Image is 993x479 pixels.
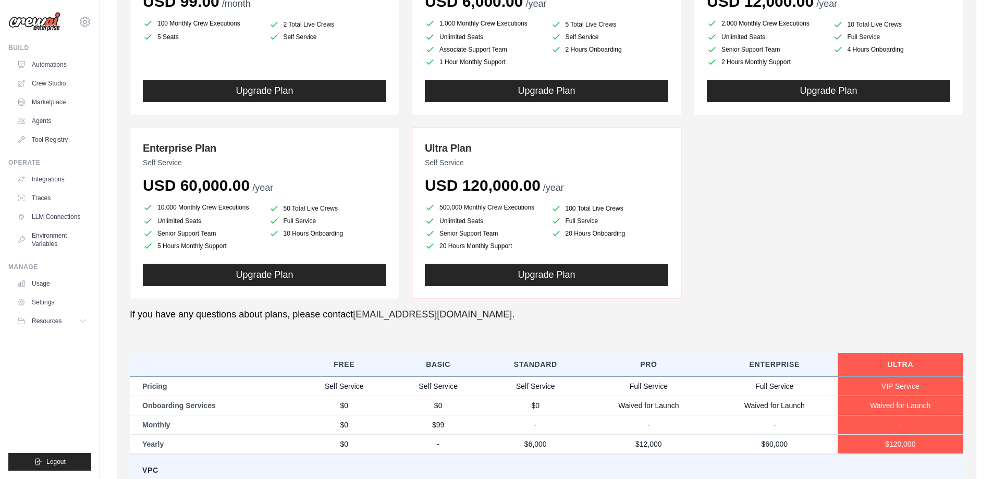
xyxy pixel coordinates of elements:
a: Integrations [13,171,91,188]
li: 5 Total Live Crews [551,19,669,30]
td: Self Service [297,376,391,396]
a: Automations [13,56,91,73]
a: Crew Studio [13,75,91,92]
li: Unlimited Seats [425,32,543,42]
td: - [712,415,837,434]
span: /year [252,182,273,193]
li: Full Service [833,32,951,42]
td: Onboarding Services [130,396,297,415]
td: Waived for Launch [712,396,837,415]
td: $99 [391,415,485,434]
li: Self Service [269,32,387,42]
a: Marketplace [13,94,91,110]
td: $60,000 [712,434,837,454]
td: Pricing [130,376,297,396]
li: Senior Support Team [425,228,543,239]
td: $12,000 [586,434,712,454]
li: 10,000 Monthly Crew Executions [143,201,261,214]
span: USD 60,000.00 [143,177,250,194]
td: Self Service [485,376,586,396]
li: Self Service [551,32,669,42]
td: $6,000 [485,434,586,454]
li: 2,000 Monthly Crew Executions [707,17,825,30]
li: Senior Support Team [707,44,825,55]
li: 50 Total Live Crews [269,203,387,214]
th: Free [297,353,391,376]
div: Manage [8,263,91,271]
button: Upgrade Plan [425,80,668,102]
span: /year [543,182,564,193]
li: 1,000 Monthly Crew Executions [425,17,543,30]
li: 2 Hours Onboarding [551,44,669,55]
td: VIP Service [838,376,963,396]
span: Logout [46,458,66,466]
th: Standard [485,353,586,376]
td: $0 [297,396,391,415]
th: Pro [586,353,712,376]
td: - [485,415,586,434]
p: Self Service [143,157,386,168]
span: USD 120,000.00 [425,177,541,194]
li: Associate Support Team [425,44,543,55]
li: 1 Hour Monthly Support [425,57,543,67]
td: Waived for Launch [586,396,712,415]
td: Self Service [391,376,485,396]
div: Build [8,44,91,52]
h3: Ultra Plan [425,141,668,155]
td: - [838,415,963,434]
li: Unlimited Seats [707,32,825,42]
a: Tool Registry [13,131,91,148]
td: Yearly [130,434,297,454]
button: Upgrade Plan [143,80,386,102]
td: $120,000 [838,434,963,454]
div: Operate [8,158,91,167]
p: If you have any questions about plans, please contact . [130,308,963,322]
li: Full Service [551,216,669,226]
td: - [586,415,712,434]
li: 2 Hours Monthly Support [707,57,825,67]
td: - [391,434,485,454]
li: 4 Hours Onboarding [833,44,951,55]
li: 5 Seats [143,32,261,42]
li: Unlimited Seats [143,216,261,226]
a: Environment Variables [13,227,91,252]
a: Agents [13,113,91,129]
td: Full Service [712,376,837,396]
td: $0 [485,396,586,415]
td: $0 [297,415,391,434]
a: Settings [13,294,91,311]
a: [EMAIL_ADDRESS][DOMAIN_NAME] [353,309,512,320]
li: Unlimited Seats [425,216,543,226]
li: 5 Hours Monthly Support [143,241,261,251]
button: Upgrade Plan [425,264,668,286]
li: 20 Hours Onboarding [551,228,669,239]
button: Upgrade Plan [707,80,950,102]
a: Usage [13,275,91,292]
th: Enterprise [712,353,837,376]
button: Logout [8,453,91,471]
li: 2 Total Live Crews [269,19,387,30]
iframe: Chat Widget [941,429,993,479]
td: $0 [297,434,391,454]
h3: Enterprise Plan [143,141,386,155]
button: Resources [13,313,91,329]
td: Full Service [586,376,712,396]
a: LLM Connections [13,208,91,225]
th: Basic [391,353,485,376]
li: 500,000 Monthly Crew Executions [425,201,543,214]
a: Traces [13,190,91,206]
li: 10 Hours Onboarding [269,228,387,239]
td: Waived for Launch [838,396,963,415]
li: Full Service [269,216,387,226]
p: Self Service [425,157,668,168]
li: Senior Support Team [143,228,261,239]
li: 10 Total Live Crews [833,19,951,30]
li: 100 Total Live Crews [551,203,669,214]
button: Upgrade Plan [143,264,386,286]
li: 100 Monthly Crew Executions [143,17,261,30]
td: Monthly [130,415,297,434]
span: Resources [32,317,62,325]
img: Logo [8,12,60,32]
li: 20 Hours Monthly Support [425,241,543,251]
